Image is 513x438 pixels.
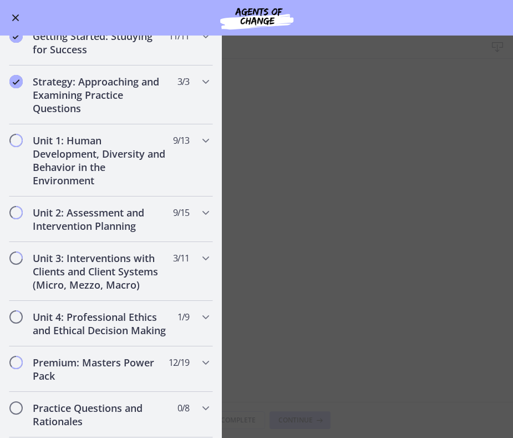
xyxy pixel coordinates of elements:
i: Completed [9,75,23,88]
span: 0 / 8 [177,401,189,415]
h2: Practice Questions and Rationales [33,401,168,428]
button: Enable menu [9,11,22,24]
span: 9 / 13 [173,134,189,147]
h2: Unit 3: Interventions with Clients and Client Systems (Micro, Mezzo, Macro) [33,251,168,291]
img: Agents of Change Social Work Test Prep [190,4,323,31]
span: 9 / 15 [173,206,189,219]
i: Completed [9,29,23,43]
h2: Strategy: Approaching and Examining Practice Questions [33,75,168,115]
h2: Unit 4: Professional Ethics and Ethical Decision Making [33,310,168,337]
h2: Unit 2: Assessment and Intervention Planning [33,206,168,233]
h2: Getting Started: Studying for Success [33,29,168,56]
span: 3 / 11 [173,251,189,265]
span: 3 / 3 [177,75,189,88]
h2: Unit 1: Human Development, Diversity and Behavior in the Environment [33,134,168,187]
h2: Premium: Masters Power Pack [33,356,168,382]
span: 12 / 19 [169,356,189,369]
span: 1 / 9 [177,310,189,324]
span: 11 / 11 [169,29,189,43]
